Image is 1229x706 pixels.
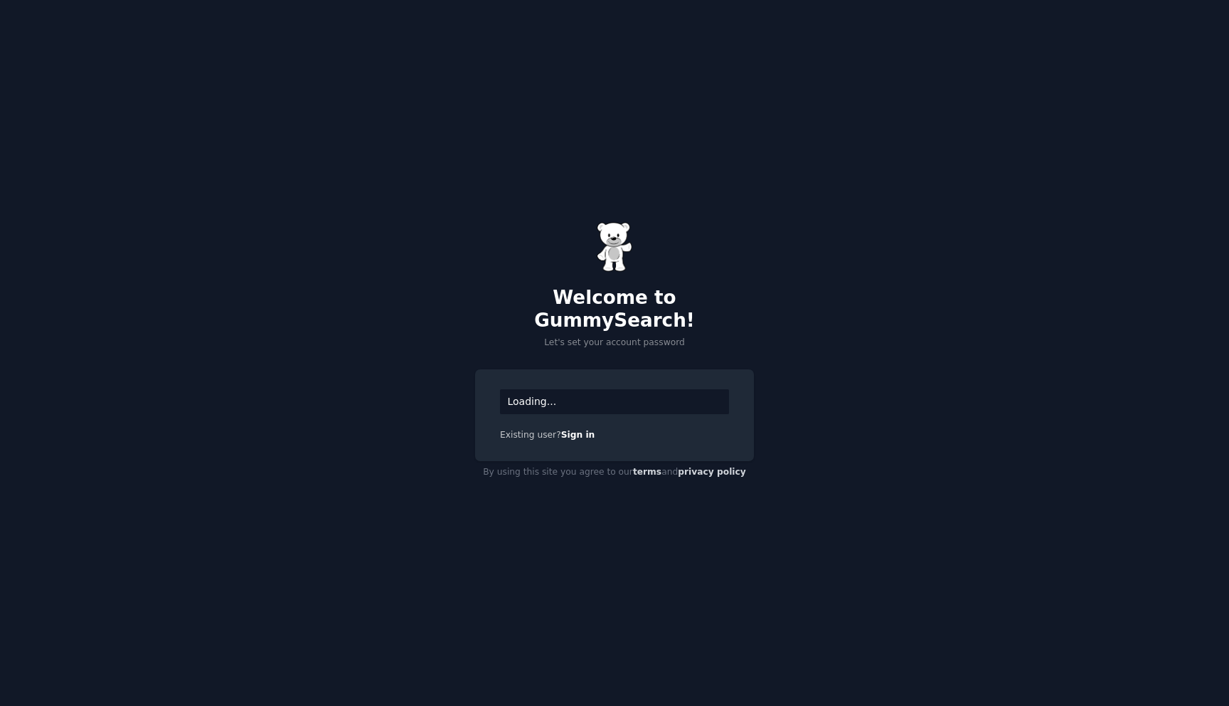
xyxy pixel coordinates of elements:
a: privacy policy [678,467,746,477]
div: Loading... [500,389,729,414]
div: By using this site you agree to our and [475,461,754,484]
img: Gummy Bear [597,222,632,272]
h2: Welcome to GummySearch! [475,287,754,332]
a: Sign in [561,430,595,440]
a: terms [633,467,661,477]
p: Let's set your account password [475,337,754,349]
span: Existing user? [500,430,561,440]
